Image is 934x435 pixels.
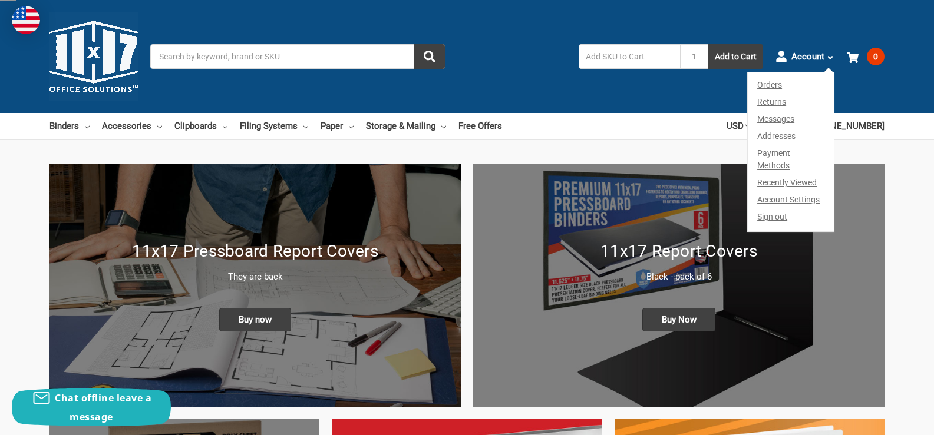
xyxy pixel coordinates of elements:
[458,113,502,139] a: Free Offers
[55,391,151,423] span: Chat offline leave a message
[708,44,763,69] button: Add to Cart
[791,50,824,64] span: Account
[366,113,446,139] a: Storage & Mailing
[12,6,40,34] img: duty and tax information for United States
[49,164,461,406] img: New 11x17 Pressboard Binders
[748,145,834,174] a: Payment Methods
[102,113,162,139] a: Accessories
[748,72,834,94] a: Orders
[49,164,461,406] a: New 11x17 Pressboard Binders 11x17 Pressboard Report Covers They are back Buy now
[748,174,834,191] a: Recently Viewed
[49,12,138,101] img: 11x17.com
[867,48,885,65] span: 0
[150,44,445,69] input: Search by keyword, brand or SKU
[49,113,90,139] a: Binders
[748,128,834,145] a: Addresses
[219,308,291,331] span: Buy now
[486,270,872,284] p: Black - pack of 6
[62,239,448,264] h1: 11x17 Pressboard Report Covers
[473,164,885,406] a: 11x17 Report Covers 11x17 Report Covers Black - pack of 6 Buy Now
[642,308,716,331] span: Buy Now
[321,113,354,139] a: Paper
[847,41,885,72] a: 0
[748,111,834,128] a: Messages
[473,164,885,406] img: 11x17 Report Covers
[727,113,750,139] a: USD
[12,388,171,426] button: Chat offline leave a message
[775,41,834,72] a: Account
[62,270,448,284] p: They are back
[486,239,872,264] h1: 11x17 Report Covers
[748,94,834,111] a: Returns
[748,208,834,231] a: Sign out
[748,191,834,208] a: Account Settings
[174,113,227,139] a: Clipboards
[240,113,308,139] a: Filing Systems
[579,44,680,69] input: Add SKU to Cart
